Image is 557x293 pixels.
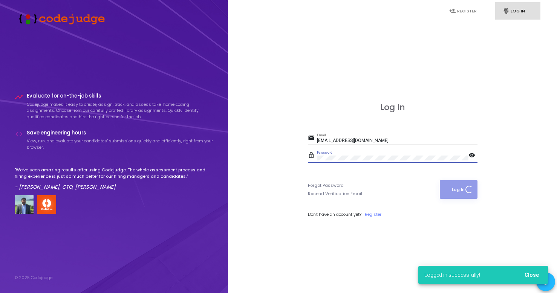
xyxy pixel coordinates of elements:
i: fingerprint [503,8,510,14]
span: Don't have an account yet? [308,211,361,217]
mat-icon: email [308,134,317,143]
button: Close [519,268,545,282]
i: timeline [15,93,23,101]
em: - [PERSON_NAME], CTO, [PERSON_NAME] [15,183,116,191]
span: Logged in successfully! [424,271,480,279]
div: © 2025 Codejudge [15,275,52,281]
i: code [15,130,23,138]
a: Register [365,211,381,218]
a: Forgot Password [308,182,344,189]
span: Close [525,272,539,278]
mat-icon: visibility [468,151,477,160]
p: View, run, and evaluate your candidates’ submissions quickly and efficiently, right from your bro... [27,138,214,150]
h3: Log In [308,102,477,112]
button: Log In [440,180,477,199]
i: person_add [449,8,456,14]
a: person_addRegister [442,2,487,20]
p: "We've seen amazing results after using Codejudge. The whole assessment process and hiring experi... [15,167,214,179]
img: user image [15,195,34,214]
h4: Save engineering hours [27,130,214,136]
a: Resend Verification Email [308,191,362,197]
h4: Evaluate for on-the-job skills [27,93,214,99]
input: Email [317,138,477,143]
a: fingerprintLog In [495,2,540,20]
p: Codejudge makes it easy to create, assign, track, and assess take-home coding assignments. Choose... [27,101,214,120]
mat-icon: lock_outline [308,151,317,160]
img: company-logo [37,195,56,214]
